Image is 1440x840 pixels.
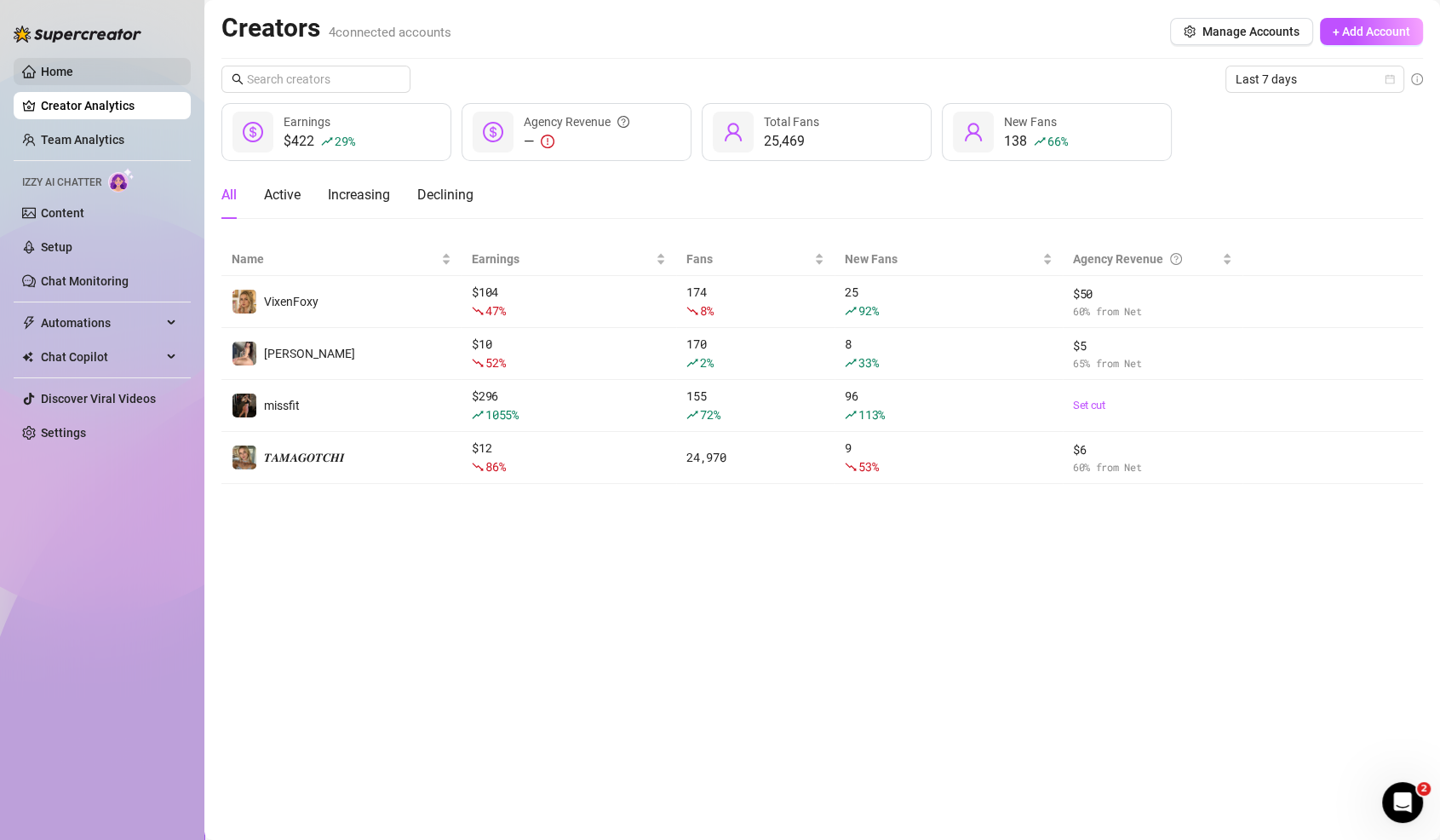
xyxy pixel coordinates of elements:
[329,25,451,40] span: 4 connected accounts
[108,168,135,193] img: AI Chatter
[462,243,676,276] th: Earnings
[284,131,354,152] div: $422
[1034,135,1046,147] span: rise
[41,240,72,254] a: Setup
[845,305,857,317] span: rise
[264,451,345,464] span: 𝑻𝑨𝑴𝑨𝑮𝑶𝑻𝑪𝑯𝑰
[472,335,666,372] div: $ 10
[700,354,713,371] span: 2 %
[1073,285,1233,303] span: $ 50
[243,122,263,142] span: dollar-circle
[1417,782,1431,796] span: 2
[1385,74,1395,84] span: calendar
[232,446,256,469] img: 𝑻𝑨𝑴𝑨𝑮𝑶𝑻𝑪𝑯𝑰
[1004,115,1057,129] span: New Fans
[247,70,387,89] input: Search creators
[472,387,666,424] div: $ 296
[1236,66,1394,92] span: Last 7 days
[723,122,743,142] span: user
[1073,303,1233,319] span: 60 % from Net
[232,290,256,314] img: VixenFoxy
[1004,131,1067,152] div: 138
[686,250,811,268] span: Fans
[232,342,256,365] img: Lana
[686,357,698,369] span: rise
[22,175,101,191] span: Izzy AI Chatter
[321,135,333,147] span: rise
[764,115,819,129] span: Total Fans
[41,274,129,288] a: Chat Monitoring
[417,185,473,205] div: Declining
[1073,355,1233,371] span: 65 % from Net
[264,295,318,308] span: VixenFoxy
[700,406,720,423] span: 72 %
[845,250,1039,268] span: New Fans
[541,135,554,148] span: exclamation-circle
[686,283,824,320] div: 174
[472,305,484,317] span: fall
[472,357,484,369] span: fall
[686,409,698,421] span: rise
[1184,26,1196,37] span: setting
[41,133,124,147] a: Team Analytics
[328,185,390,205] div: Increasing
[232,73,244,85] span: search
[858,458,878,475] span: 53 %
[686,387,824,424] div: 155
[1382,782,1423,823] iframe: Intercom live chat
[686,305,698,317] span: fall
[1073,397,1233,414] a: Set cut
[22,351,33,363] img: Chat Copilot
[845,409,857,421] span: rise
[858,406,885,423] span: 113 %
[845,439,1053,476] div: 9
[845,387,1053,424] div: 96
[472,409,484,421] span: rise
[1170,250,1182,268] span: question-circle
[524,112,629,131] div: Agency Revenue
[41,65,73,78] a: Home
[284,115,330,129] span: Earnings
[845,461,857,473] span: fall
[845,335,1053,372] div: 8
[41,392,156,406] a: Discover Viral Videos
[472,283,666,320] div: $ 104
[485,458,505,475] span: 86 %
[1170,18,1313,45] button: Manage Accounts
[41,206,84,220] a: Content
[264,399,300,412] span: missfit
[485,406,519,423] span: 1055 %
[1073,440,1233,459] span: $ 6
[221,185,237,205] div: All
[41,309,162,337] span: Automations
[472,461,484,473] span: fall
[485,302,505,319] span: 47 %
[232,250,438,268] span: Name
[524,131,629,152] div: —
[700,302,713,319] span: 8 %
[845,283,1053,320] div: 25
[845,357,857,369] span: rise
[858,354,878,371] span: 33 %
[41,92,177,119] a: Creator Analytics
[41,426,86,440] a: Settings
[1202,25,1299,38] span: Manage Accounts
[764,131,819,152] div: 25,469
[485,354,505,371] span: 52 %
[686,335,824,372] div: 170
[1073,337,1233,355] span: $ 5
[676,243,835,276] th: Fans
[483,122,503,142] span: dollar-circle
[264,347,355,360] span: [PERSON_NAME]
[1073,459,1233,475] span: 60 % from Net
[221,243,462,276] th: Name
[1047,133,1067,149] span: 66 %
[41,343,162,371] span: Chat Copilot
[221,12,451,44] h2: Creators
[232,394,256,417] img: missfit
[686,448,824,467] div: 24,970
[472,250,652,268] span: Earnings
[1320,18,1423,45] button: + Add Account
[14,26,141,43] img: logo-BBDzfeDw.svg
[264,185,301,205] div: Active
